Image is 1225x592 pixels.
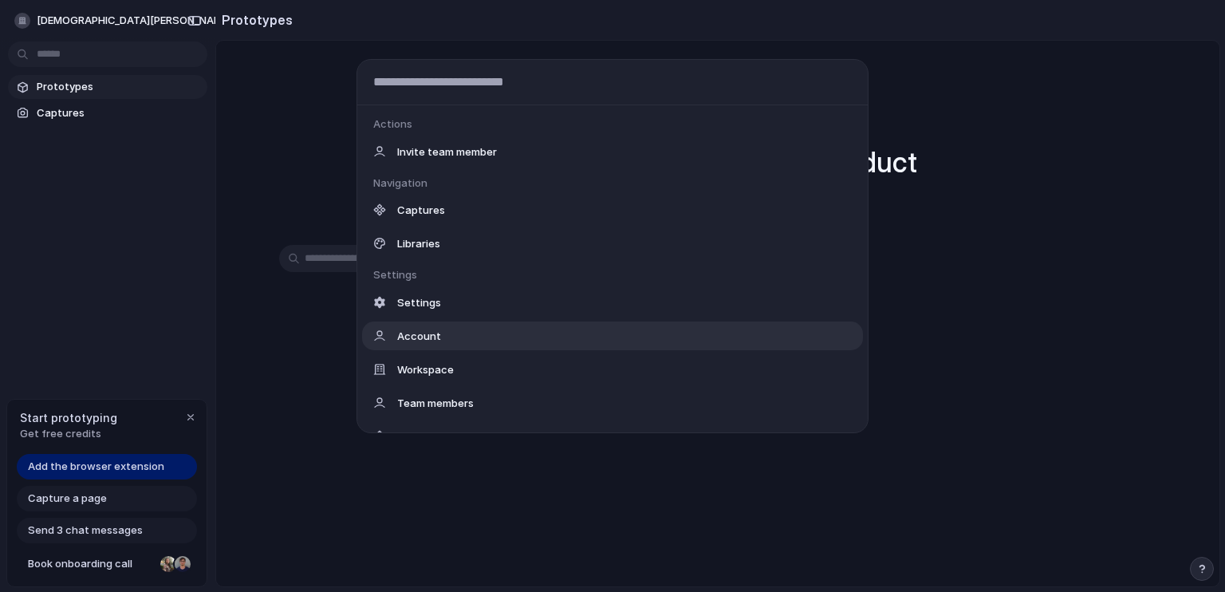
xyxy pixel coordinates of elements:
span: Captures [397,202,445,218]
div: Settings [373,267,868,283]
span: Account [397,328,441,344]
span: Workspace [397,361,454,377]
span: Settings [397,294,441,310]
span: Integrations [397,428,459,444]
span: Libraries [397,235,440,251]
div: Actions [373,116,868,132]
span: Invite team member [397,144,497,160]
div: Suggestions [357,105,868,432]
span: Team members [397,395,474,411]
div: Navigation [373,176,868,191]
